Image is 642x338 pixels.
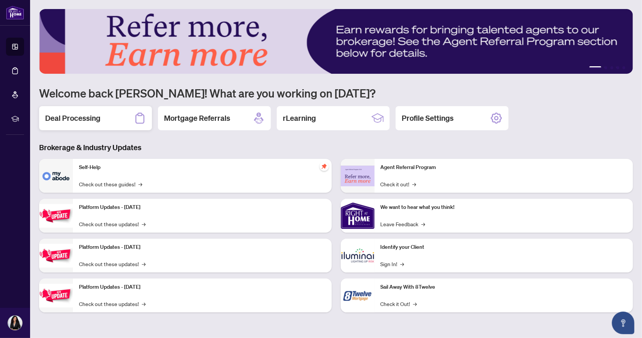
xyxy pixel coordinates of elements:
[381,300,417,308] a: Check it Out!→
[6,6,24,20] img: logo
[622,66,625,69] button: 5
[142,260,146,268] span: →
[341,166,375,186] img: Agent Referral Program
[142,300,146,308] span: →
[341,199,375,233] img: We want to hear what you think!
[413,180,416,188] span: →
[422,220,425,228] span: →
[8,316,22,330] img: Profile Icon
[79,203,326,212] p: Platform Updates - [DATE]
[79,260,146,268] a: Check out these updates!→
[79,283,326,291] p: Platform Updates - [DATE]
[381,163,627,172] p: Agent Referral Program
[341,239,375,273] img: Identify your Client
[413,300,417,308] span: →
[401,260,404,268] span: →
[39,9,633,74] img: Slide 0
[164,113,230,123] h2: Mortgage Referrals
[39,284,73,308] img: Platform Updates - June 23, 2025
[381,243,627,251] p: Identify your Client
[283,113,316,123] h2: rLearning
[79,300,146,308] a: Check out these updates!→
[138,180,142,188] span: →
[39,86,633,100] h1: Welcome back [PERSON_NAME]! What are you working on [DATE]?
[79,220,146,228] a: Check out these updates!→
[79,163,326,172] p: Self-Help
[402,113,454,123] h2: Profile Settings
[381,283,627,291] p: Sail Away With 8Twelve
[39,244,73,268] img: Platform Updates - July 8, 2025
[45,113,100,123] h2: Deal Processing
[79,243,326,251] p: Platform Updates - [DATE]
[39,204,73,228] img: Platform Updates - July 21, 2025
[341,279,375,312] img: Sail Away With 8Twelve
[39,142,633,153] h3: Brokerage & Industry Updates
[604,66,607,69] button: 2
[616,66,619,69] button: 4
[381,203,627,212] p: We want to hear what you think!
[39,159,73,193] img: Self-Help
[320,162,329,171] span: pushpin
[610,66,613,69] button: 3
[79,180,142,188] a: Check out these guides!→
[612,312,634,334] button: Open asap
[381,180,416,188] a: Check it out!→
[381,260,404,268] a: Sign In!→
[142,220,146,228] span: →
[381,220,425,228] a: Leave Feedback→
[589,66,601,69] button: 1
